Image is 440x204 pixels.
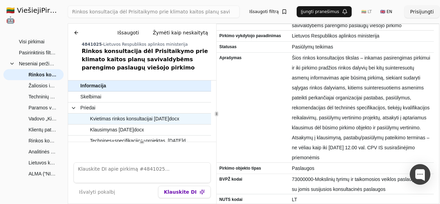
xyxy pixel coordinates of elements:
div: Rinkos konsultacija dėl Prisitaikymo prie klimato kaitos planų savivaldybėms parengimo paslaugų v... [82,47,213,72]
div: - [82,42,213,47]
span: Neseniai peržiūrėti pirkimai [19,58,57,69]
button: Išsaugoti [112,26,145,39]
span: Informacija [80,81,106,91]
span: Klausimynas [DATE]docx [90,125,144,135]
input: Greita paieška... [68,6,240,18]
span: Pirkimo vykdytojo pavadinimas [219,31,286,41]
span: ALMA (“NIEKUR NEDIRBANČIŲ IR NESIMOKANČIŲ JAUNUOLIŲ EUROPINIS MOBILUMAS IR SOCIALINĖ ĮTRAUKTIS”) ... [29,169,57,179]
span: Pasiūlymų teikimas [292,42,431,52]
span: Visi pirkimai [19,36,44,47]
span: Skelbimai [80,92,101,102]
button: Išsaugoti filtrą [245,6,291,17]
span: Paslaugos [292,163,431,173]
span: Techninių specifikacijų projektas dėl bendruomenės inicijuotos vietos plėtros metodo taikymo tarp... [29,92,57,102]
span: Rinkos konsultacija dėl Vilniaus miesto sporto strategijos techninės specifikacijos projekto [29,136,57,146]
span: Pasirinktinis filtras (3) [19,47,57,58]
span: Analitinės studijos „Analizė skirta nacionalinei skaitmeninės plėtros darbotvarkei parengti“ pare... [29,147,57,157]
span: Klientų patirties bei pastangų įvertinimo metodikos parengimo paslaugos [29,125,57,135]
span: Lietuvos kultūros ir kūrybinių industrijų sektoriaus subjektų veiklos tobulinimo poreikių analizė... [29,158,57,168]
span: Priedai [80,103,96,113]
span: Statusas [219,42,286,52]
button: Klauskite DI [158,186,211,198]
span: Lietuvos Respublikos aplinkos ministerija [292,31,431,41]
span: Kvietimas rinkos konsultacijai [DATE]docx [90,114,179,124]
span: BVPŽ kodai [219,174,286,184]
button: Įjungti pranešimus [297,6,352,17]
button: Žymėti kaip neskaitytą [147,26,214,39]
span: Paramos valstybės finansuojamoms doktorantūros vietoms, skirstomoms konkurso būdu, ir podoktorant... [29,103,57,113]
span: Vadovo „Kibernetinis saugumas ir verslas. Ką turėtų žinoti kiekvienas įmonės vadovas“ atnaujinimo... [29,114,57,124]
span: Žaliosios infrastruktūros esamos būklės įvertinimo ir vystymo galimybių nustatymo studijos pareng... [29,80,57,91]
span: Šios rinkos konsultacijos tikslas – inkamas pasirengimas pirkimui ir iki pirkimo pradžios rinkos ... [292,53,431,163]
span: 4841025 [82,42,102,47]
span: Pirkimo objekto tipas [219,163,286,173]
span: Aprašymas [219,53,286,63]
span: Rinkos konsultacija dėl Prisitaikymo prie klimato kaitos planų savivaldybėms parengimo paslaugų v... [29,69,57,80]
span: Lietuvos Respublikos aplinkos ministerija [103,42,188,47]
button: 🇬🇧 EN [376,6,396,17]
button: Prisijungti [405,6,439,18]
span: Technines+specifikacijos+projektas_[DATE]docx [90,136,191,146]
span: 73000000-Mokslinių tyrimų ir taikomosios veiklos paslaugos bei su jomis susijusios konsultacinės ... [292,174,431,194]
